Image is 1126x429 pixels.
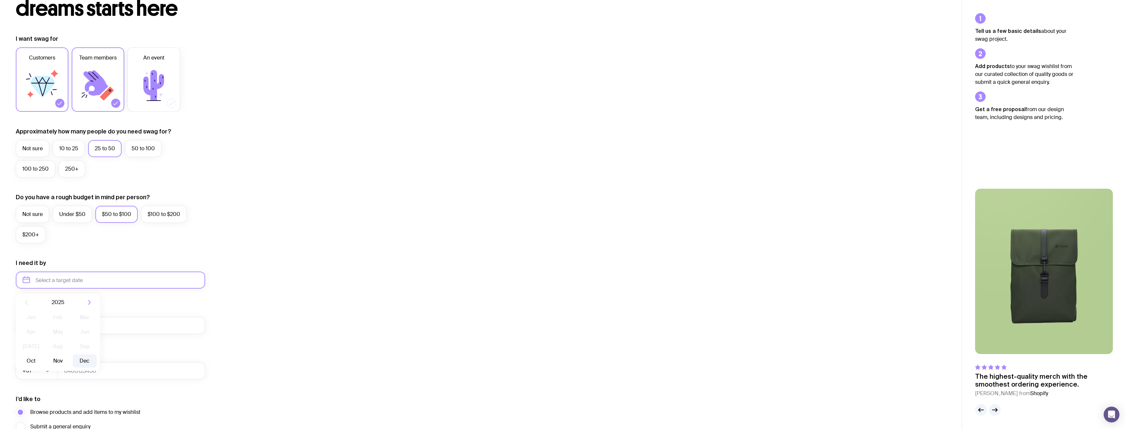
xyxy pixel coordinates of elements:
span: Browse products and add items to my wishlist [30,408,140,416]
label: $200+ [16,226,46,243]
button: Oct [19,354,43,368]
button: Aug [46,340,70,353]
p: The highest-quality merch with the smoothest ordering experience. [975,372,1113,388]
label: Not sure [16,140,49,157]
p: to your swag wishlist from our curated collection of quality goods or submit a quick general enqu... [975,62,1074,86]
button: Apr [19,325,43,339]
button: [DATE] [19,340,43,353]
button: Sep [73,340,97,353]
label: 25 to 50 [88,140,122,157]
label: $100 to $200 [141,206,187,223]
strong: Tell us a few basic details [975,28,1041,34]
label: Do you have a rough budget in mind per person? [16,193,150,201]
span: 2025 [52,298,64,306]
label: I need it by [16,259,46,267]
label: Approximately how many people do you need swag for? [16,128,171,135]
cite: [PERSON_NAME] from [975,390,1113,397]
input: 0400123456 [58,362,205,379]
button: Dec [73,354,97,368]
p: from our design team, including designs and pricing. [975,105,1074,121]
strong: Add products [975,63,1010,69]
button: Feb [46,311,70,324]
input: Select a target date [16,272,205,289]
label: 100 to 250 [16,160,55,178]
button: May [46,325,70,339]
label: Under $50 [53,206,92,223]
label: $50 to $100 [95,206,138,223]
div: Search for option [16,362,58,379]
label: Not sure [16,206,49,223]
input: Search for option [33,362,43,379]
label: I want swag for [16,35,58,43]
label: 10 to 25 [53,140,85,157]
span: +61 [22,362,33,379]
span: Customers [29,54,55,62]
span: Shopify [1030,390,1048,397]
input: you@email.com [16,317,205,334]
span: Team members [79,54,117,62]
p: about your swag project. [975,27,1074,43]
div: Open Intercom Messenger [1104,407,1119,422]
button: Jun [73,325,97,339]
button: Nov [46,354,70,368]
button: Mar [73,311,97,324]
strong: Get a free proposal [975,106,1026,112]
label: I’d like to [16,395,40,403]
label: 50 to 100 [125,140,161,157]
label: 250+ [59,160,85,178]
span: An event [143,54,164,62]
button: Jan [19,311,43,324]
